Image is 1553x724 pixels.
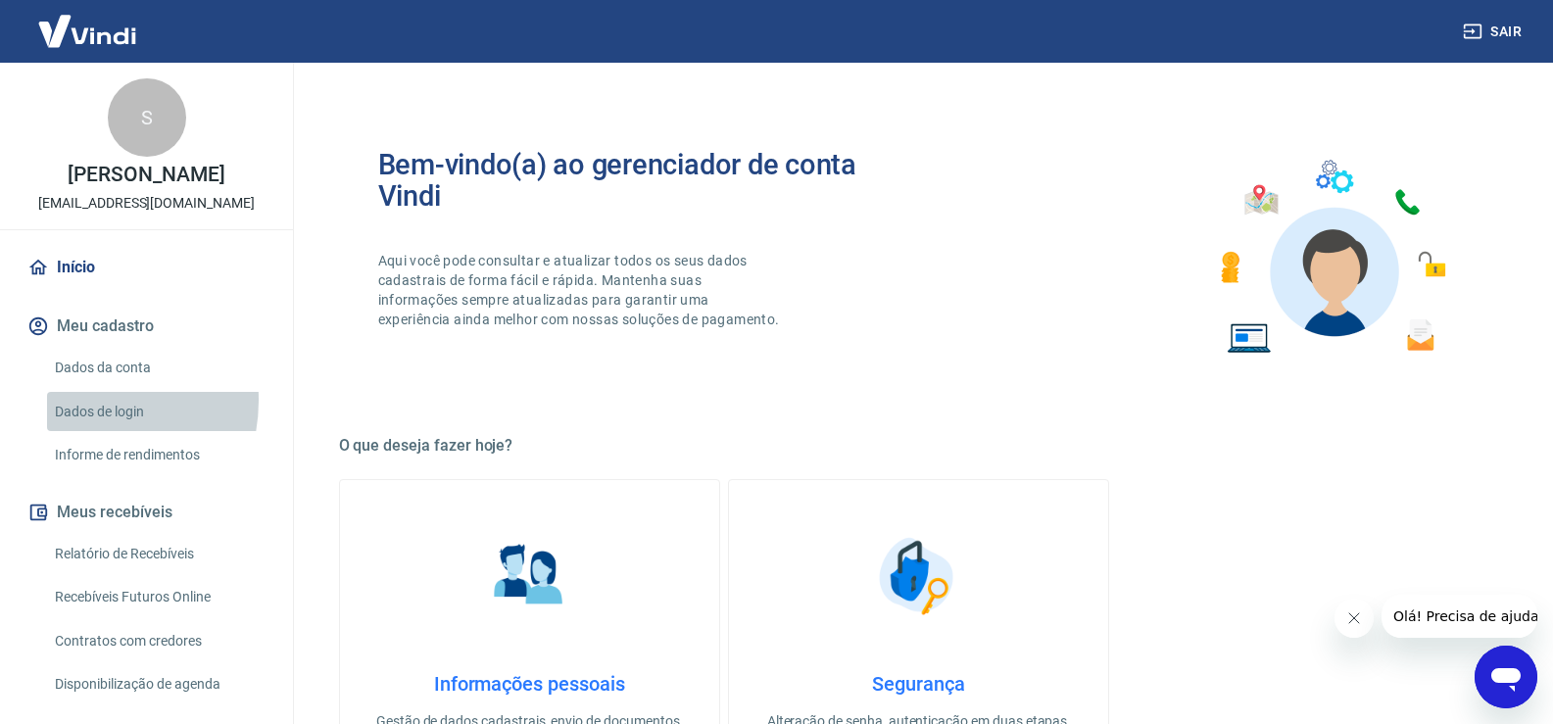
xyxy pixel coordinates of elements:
[47,621,269,661] a: Contratos com credores
[1459,14,1529,50] button: Sair
[68,165,224,185] p: [PERSON_NAME]
[1335,599,1374,638] iframe: Fechar mensagem
[12,14,165,29] span: Olá! Precisa de ajuda?
[378,149,919,212] h2: Bem-vindo(a) ao gerenciador de conta Vindi
[1382,595,1537,638] iframe: Mensagem da empresa
[480,527,578,625] img: Informações pessoais
[38,193,255,214] p: [EMAIL_ADDRESS][DOMAIN_NAME]
[47,348,269,388] a: Dados da conta
[47,577,269,617] a: Recebíveis Futuros Online
[47,534,269,574] a: Relatório de Recebíveis
[371,672,688,696] h4: Informações pessoais
[24,305,269,348] button: Meu cadastro
[24,246,269,289] a: Início
[378,251,784,329] p: Aqui você pode consultar e atualizar todos os seus dados cadastrais de forma fácil e rápida. Mant...
[24,1,151,61] img: Vindi
[47,435,269,475] a: Informe de rendimentos
[1475,646,1537,708] iframe: Botão para abrir a janela de mensagens
[339,436,1499,456] h5: O que deseja fazer hoje?
[47,664,269,704] a: Disponibilização de agenda
[108,78,186,157] div: S
[1203,149,1460,365] img: Imagem de um avatar masculino com diversos icones exemplificando as funcionalidades do gerenciado...
[869,527,967,625] img: Segurança
[24,491,269,534] button: Meus recebíveis
[760,672,1077,696] h4: Segurança
[47,392,269,432] a: Dados de login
